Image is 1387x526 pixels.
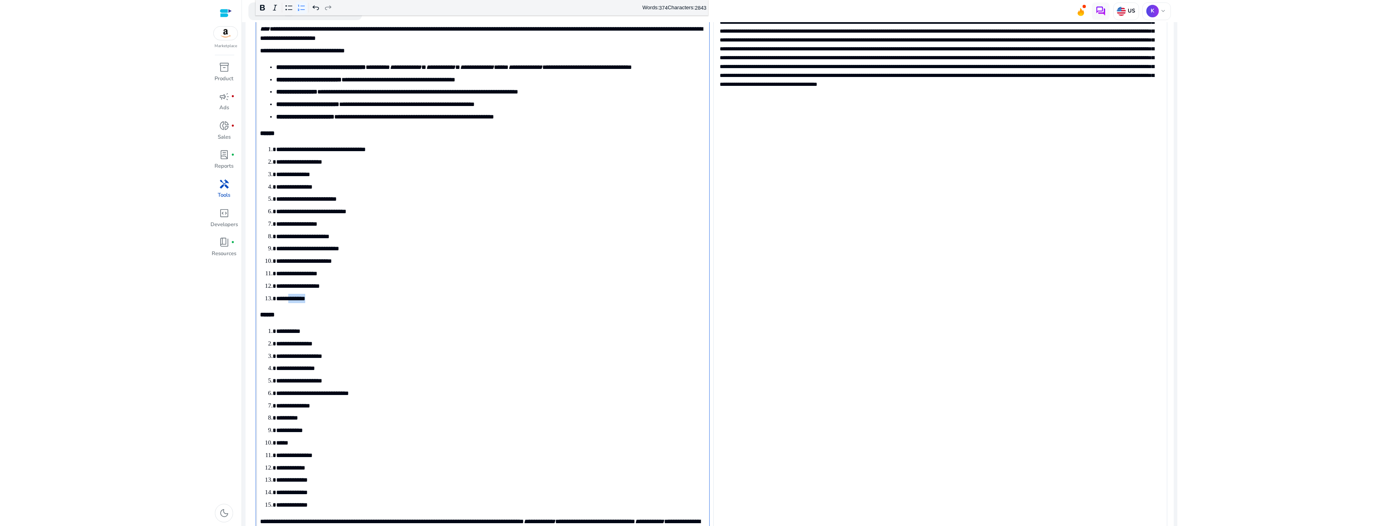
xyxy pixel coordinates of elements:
[210,235,238,264] a: book_4fiber_manual_recordResources
[219,208,229,218] span: code_blocks
[218,133,231,141] p: Sales
[1126,8,1135,15] p: US
[210,177,238,206] a: handymanTools
[219,121,229,131] span: donut_small
[1160,8,1167,15] span: keyboard_arrow_down
[659,4,668,10] label: 374
[215,75,233,83] p: Product
[256,6,266,16] span: search
[212,250,236,258] p: Resources
[210,60,238,89] a: inventory_2Product
[219,179,229,189] span: handyman
[210,206,238,235] a: code_blocksDevelopers
[210,89,238,119] a: campaignfiber_manual_recordAds
[218,191,230,200] p: Tools
[219,62,229,73] span: inventory_2
[219,150,229,160] span: lab_profile
[219,237,229,247] span: book_4
[210,148,238,177] a: lab_profilefiber_manual_recordReports
[695,4,706,10] label: 2843
[1146,5,1159,17] p: K
[214,27,238,40] img: amazon.svg
[231,95,235,98] span: fiber_manual_record
[215,162,233,170] p: Reports
[642,3,706,13] div: Words: Characters:
[219,91,229,102] span: campaign
[219,104,229,112] p: Ads
[215,43,237,49] p: Marketplace
[1117,7,1126,16] img: us.svg
[231,124,235,128] span: fiber_manual_record
[231,153,235,157] span: fiber_manual_record
[219,508,229,518] span: dark_mode
[210,221,238,229] p: Developers
[210,119,238,148] a: donut_smallfiber_manual_recordSales
[231,241,235,244] span: fiber_manual_record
